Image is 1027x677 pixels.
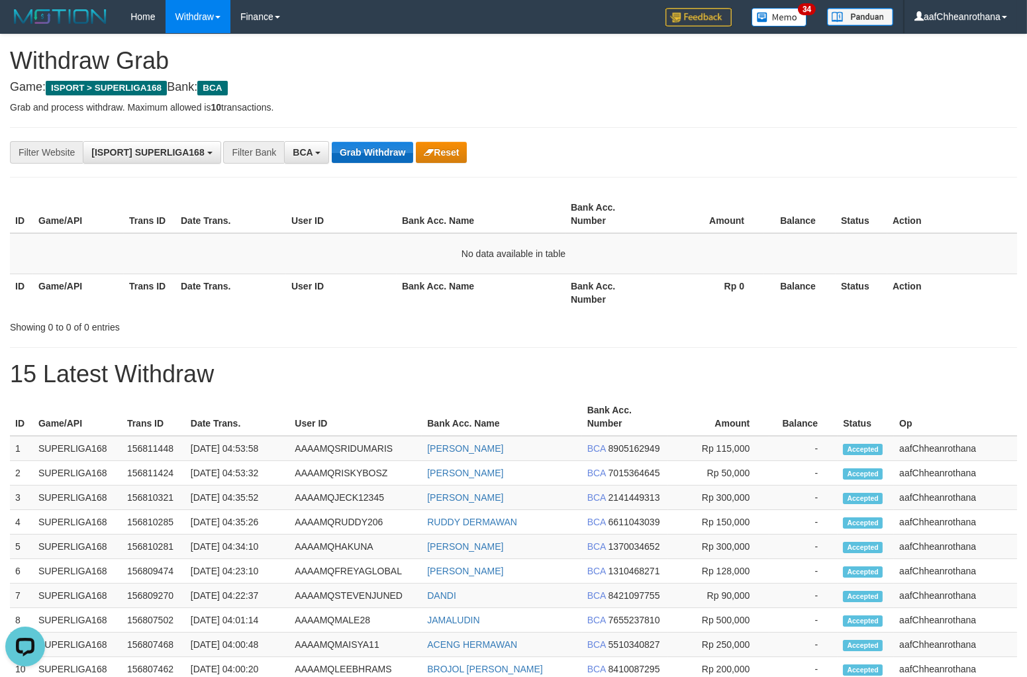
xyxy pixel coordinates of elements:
th: Bank Acc. Name [422,398,581,436]
td: - [769,535,838,559]
th: Bank Acc. Number [565,274,656,311]
td: 6 [10,559,33,584]
span: BCA [293,147,313,158]
span: Accepted [843,591,883,602]
td: 7 [10,584,33,608]
a: [PERSON_NAME] [427,443,503,454]
td: aafChheanrothana [894,461,1017,486]
a: RUDDY DERMAWAN [427,517,517,527]
td: 156809270 [122,584,185,608]
td: SUPERLIGA168 [33,535,122,559]
td: - [769,584,838,608]
td: aafChheanrothana [894,608,1017,633]
span: Accepted [843,542,883,553]
td: 5 [10,535,33,559]
a: DANDI [427,590,456,601]
td: - [769,510,838,535]
h4: Game: Bank: [10,81,1017,94]
td: aafChheanrothana [894,535,1017,559]
span: ISPORT > SUPERLIGA168 [46,81,167,95]
span: Copy 1370034652 to clipboard [609,541,660,552]
td: aafChheanrothana [894,486,1017,510]
span: Accepted [843,566,883,578]
span: BCA [587,443,606,454]
th: Action [887,195,1017,233]
th: User ID [286,195,397,233]
td: 156807468 [122,633,185,657]
span: Accepted [843,517,883,529]
th: Date Trans. [175,195,286,233]
a: [PERSON_NAME] [427,468,503,478]
span: BCA [587,468,606,478]
button: [ISPORT] SUPERLIGA168 [83,141,220,164]
span: Copy 8421097755 to clipboard [609,590,660,601]
td: aafChheanrothana [894,633,1017,657]
td: 4 [10,510,33,535]
span: Accepted [843,664,883,676]
th: Status [836,195,887,233]
td: [DATE] 04:53:58 [185,436,290,461]
span: BCA [587,590,606,601]
img: Feedback.jpg [665,8,732,26]
p: Grab and process withdraw. Maximum allowed is transactions. [10,101,1017,114]
td: [DATE] 04:35:26 [185,510,290,535]
th: Trans ID [122,398,185,436]
span: Copy 7015364645 to clipboard [609,468,660,478]
td: - [769,461,838,486]
a: BROJOL [PERSON_NAME] [427,664,543,674]
a: [PERSON_NAME] [427,492,503,503]
td: aafChheanrothana [894,510,1017,535]
td: AAAAMQMAISYA11 [289,633,422,657]
th: Op [894,398,1017,436]
th: Game/API [33,398,122,436]
span: Copy 5510340827 to clipboard [609,639,660,650]
th: Status [838,398,894,436]
span: BCA [587,639,606,650]
td: AAAAMQSTEVENJUNED [289,584,422,608]
td: SUPERLIGA168 [33,510,122,535]
img: MOTION_logo.png [10,7,111,26]
th: ID [10,195,33,233]
img: Button%20Memo.svg [752,8,807,26]
td: Rp 300,000 [668,486,770,510]
td: Rp 128,000 [668,559,770,584]
th: Bank Acc. Name [397,195,565,233]
a: JAMALUDIN [427,615,479,625]
th: Amount [668,398,770,436]
td: 156810321 [122,486,185,510]
td: - [769,486,838,510]
div: Filter Website [10,141,83,164]
td: 2 [10,461,33,486]
td: aafChheanrothana [894,559,1017,584]
td: [DATE] 04:53:32 [185,461,290,486]
th: Balance [764,274,836,311]
td: - [769,608,838,633]
th: User ID [289,398,422,436]
td: 8 [10,608,33,633]
span: Accepted [843,468,883,480]
button: BCA [284,141,329,164]
th: Bank Acc. Number [565,195,656,233]
th: Status [836,274,887,311]
td: AAAAMQSRIDUMARIS [289,436,422,461]
td: SUPERLIGA168 [33,559,122,584]
th: Trans ID [124,274,175,311]
a: ACENG HERMAWAN [427,639,517,650]
td: [DATE] 04:00:48 [185,633,290,657]
td: AAAAMQMALE28 [289,608,422,633]
th: Bank Acc. Name [397,274,565,311]
td: SUPERLIGA168 [33,608,122,633]
span: BCA [587,664,606,674]
span: 34 [798,3,816,15]
td: 156811424 [122,461,185,486]
td: Rp 90,000 [668,584,770,608]
span: BCA [587,541,606,552]
button: Open LiveChat chat widget [5,5,45,45]
span: Copy 6611043039 to clipboard [609,517,660,527]
span: Copy 8410087295 to clipboard [609,664,660,674]
th: Date Trans. [175,274,286,311]
span: Accepted [843,615,883,627]
a: [PERSON_NAME] [427,566,503,576]
span: Accepted [843,493,883,504]
td: - [769,559,838,584]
